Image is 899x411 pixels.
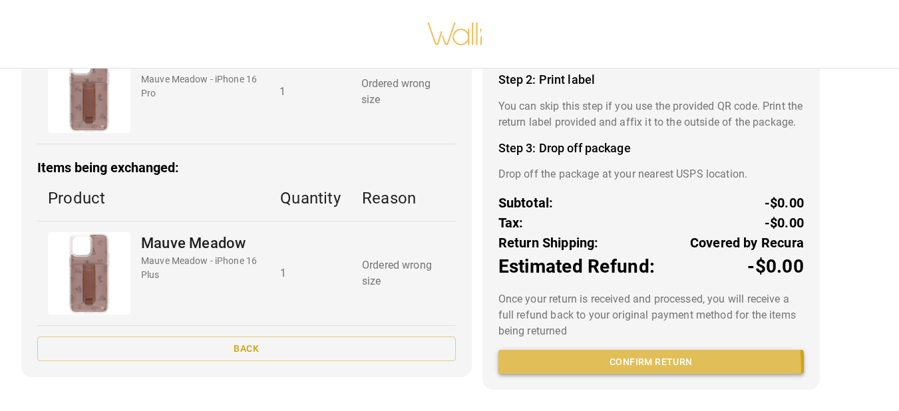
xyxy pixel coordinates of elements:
[690,233,804,253] p: Covered by Recura
[498,98,804,130] p: You can skip this step if you use the provided QR code. Print the return label provided and affix...
[498,193,554,213] p: Subtotal:
[141,254,259,282] p: Mauve Meadow - iPhone 16 Plus
[48,186,259,210] p: Product
[498,141,804,156] h4: Step 3: Drop off package
[498,72,804,87] h4: Step 2: Print label
[498,213,524,233] p: Tax:
[141,232,259,254] p: Mauve Meadow
[498,233,599,253] p: Return Shipping:
[37,337,456,361] button: Back
[498,291,804,339] p: Once your return is received and processed, you will receive a full refund back to your original ...
[279,84,340,100] p: 1
[280,186,341,210] p: Quantity
[427,5,484,63] img: walli-inc.myshopify.com
[747,253,804,281] p: -$0.00
[498,253,655,281] p: Estimated Refund:
[498,166,804,182] p: Drop off the package at your nearest USPS location.
[765,193,804,213] p: -$0.00
[765,213,804,233] p: -$0.00
[498,350,804,374] button: Confirm return
[280,265,341,281] p: 1
[361,76,445,108] p: Ordered wrong size
[362,186,445,210] p: Reason
[37,160,456,176] h3: Items being exchanged:
[362,257,445,289] p: Ordered wrong size
[141,72,258,100] p: Mauve Meadow - iPhone 16 Pro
